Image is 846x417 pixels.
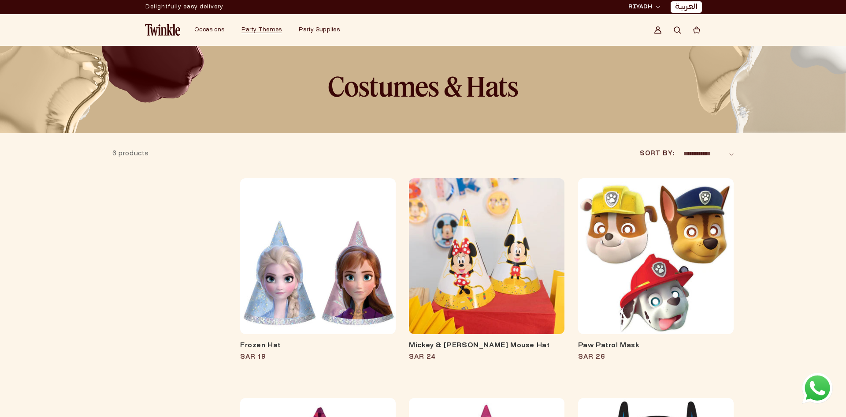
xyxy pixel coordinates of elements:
a: Mickey & [PERSON_NAME] Mouse Hat [409,342,564,350]
a: Paw Patrol Mask [578,342,734,350]
span: 6 products [112,151,149,157]
p: Delightfully easy delivery [145,0,223,14]
a: Frozen Hat [240,342,396,350]
span: Party Themes [241,27,282,33]
label: Sort by: [640,149,674,158]
span: RIYADH [628,3,652,11]
summary: Party Supplies [293,21,352,39]
a: Occasions [194,26,224,34]
button: RIYADH [626,3,663,11]
span: Occasions [194,27,224,33]
summary: Search [668,20,687,40]
div: Announcement [145,0,223,14]
img: Twinkle [145,24,180,36]
summary: Party Themes [236,21,293,39]
a: Party Themes [241,26,282,34]
summary: Occasions [189,21,236,39]
a: العربية [675,3,698,12]
span: Party Supplies [299,27,340,33]
a: Party Supplies [299,26,340,34]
